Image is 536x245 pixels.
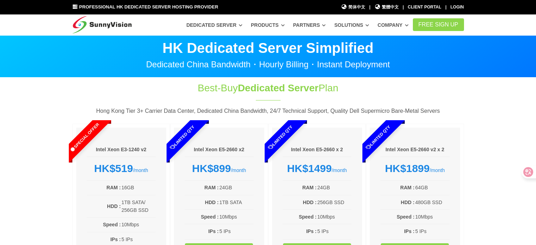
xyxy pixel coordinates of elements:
[302,185,317,190] b: RAM :
[55,108,114,167] span: Special Offer
[341,4,366,11] a: 简体中文
[121,183,156,192] td: 16GB
[408,5,441,10] a: Client Portal
[201,214,219,220] b: Speed :
[94,163,133,174] strong: HK$519
[110,237,121,242] b: IPs :
[186,19,242,31] a: Dedicated Server
[219,227,254,235] td: 5 IPs
[415,213,450,221] td: 10Mbps
[401,200,415,205] b: HDD :
[385,163,430,174] strong: HK$1899
[349,108,408,167] span: Limited Qty
[204,185,218,190] b: RAM :
[303,200,317,205] b: HDD :
[397,214,415,220] b: Speed :
[287,163,332,174] strong: HK$1499
[334,19,369,31] a: Solutions
[380,162,450,175] div: /month
[72,41,464,55] p: HK Dedicated Server Simplified
[413,18,464,31] a: FREE Sign Up
[87,162,156,175] div: /month
[185,146,254,153] h6: Intel Xeon E5-2660 x2
[415,183,450,192] td: 64GB
[415,227,450,235] td: 5 IPs
[121,220,156,229] td: 10Mbps
[251,19,285,31] a: Products
[378,19,409,31] a: Company
[192,163,231,174] strong: HK$899
[121,198,156,215] td: 1TB SATA/ 256GB SSD
[219,213,254,221] td: 10Mbps
[107,185,121,190] b: RAM :
[317,227,351,235] td: 5 IPs
[185,162,254,175] div: /month
[151,81,386,95] h1: Best-Buy Plan
[293,19,326,31] a: Partners
[219,183,254,192] td: 24GB
[299,214,317,220] b: Speed :
[107,203,121,209] b: HDD :
[317,183,351,192] td: 24GB
[251,108,310,167] span: Limited Qty
[79,4,218,10] span: Professional HK Dedicated Server Hosting Provider
[103,222,121,227] b: Speed :
[404,228,415,234] b: IPs :
[400,185,414,190] b: RAM :
[205,200,219,205] b: HDD :
[283,146,352,153] h6: Intel Xeon E5-2660 x 2
[208,228,219,234] b: IPs :
[72,106,464,116] p: Hong Kong Tier 3+ Carrier Data Center, Dedicated China Bandwidth, 24/7 Technical Support, Quality...
[306,228,317,234] b: IPs :
[72,60,464,69] p: Dedicated China Bandwidth・Hourly Billing・Instant Deployment
[403,4,404,11] li: |
[317,198,351,207] td: 256GB SSD
[238,82,319,93] span: Dedicated Server
[380,146,450,153] h6: Intel Xeon E5-2660 v2 x 2
[121,235,156,244] td: 5 IPs
[283,162,352,175] div: /month
[451,5,464,10] a: Login
[87,146,156,153] h6: Intel Xeon E3-1240 v2
[317,213,351,221] td: 10Mbps
[369,4,370,11] li: |
[415,198,450,207] td: 480GB SSD
[219,198,254,207] td: 1TB SATA
[374,4,399,11] a: 繁體中文
[153,108,212,167] span: Limited Qty
[445,4,446,11] li: |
